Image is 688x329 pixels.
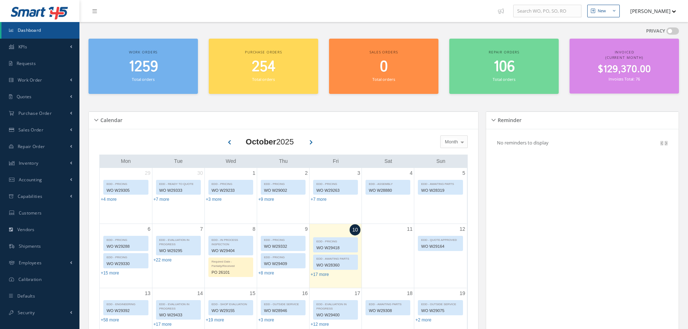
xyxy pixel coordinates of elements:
div: EDD - PRICING [261,236,305,242]
a: October 12, 2025 [458,224,467,234]
span: Invoiced [615,49,634,55]
div: WO W29288 [104,242,148,251]
a: Purchase orders 254 Total orders [209,39,318,94]
div: WO W29433 [156,311,200,319]
span: Accounting [19,177,42,183]
td: October 9, 2025 [257,224,309,288]
span: Purchase orders [245,49,282,55]
p: No reminders to display [497,139,549,146]
div: EDD - PRICING [261,254,305,260]
div: WO W29400 [313,311,358,319]
h5: Reminder [496,115,522,124]
button: [PERSON_NAME] [623,4,676,18]
span: Work orders [129,49,157,55]
div: EDD - SHOP EVALUATION [209,300,253,307]
div: WO W29409 [261,260,305,268]
span: 254 [252,57,276,77]
div: PO 26101 [209,268,253,277]
a: Show 7 more events [311,197,326,202]
a: Show 4 more events [101,197,117,202]
td: October 6, 2025 [100,224,152,288]
div: EDD - READY TO QUOTE [156,180,200,186]
div: EDD - PRICING [261,180,305,186]
a: Show 22 more events [153,257,172,263]
a: Show 2 more events [415,317,431,322]
a: Work orders 1259 Total orders [88,39,198,94]
div: EDD - AWAITING PARTS [418,180,463,186]
td: October 5, 2025 [414,168,467,224]
div: EDD - PRICING [104,236,148,242]
span: (Current Month) [605,55,643,60]
a: October 3, 2025 [356,168,362,178]
div: WO W29330 [104,260,148,268]
div: WO W28880 [366,186,410,195]
td: October 11, 2025 [362,224,414,288]
button: New [587,5,620,17]
div: WO W29164 [418,242,463,251]
td: October 8, 2025 [204,224,257,288]
td: October 7, 2025 [152,224,204,288]
a: September 30, 2025 [196,168,204,178]
a: October 14, 2025 [196,288,204,299]
span: 1259 [129,57,158,77]
span: Quotes [17,94,32,100]
div: EDD - ASSEMBLY [366,180,410,186]
a: Sunday [435,157,447,166]
a: October 18, 2025 [406,288,414,299]
div: WO W28319 [418,186,463,195]
div: EDD - ENGINEERING [104,300,148,307]
span: Security [18,309,35,316]
span: Calibration [18,276,42,282]
a: Sales orders 0 Total orders [329,39,438,94]
span: Inventory [19,160,39,166]
div: EDD - OUTSIDE SERVICE [418,300,463,307]
span: Defaults [17,293,35,299]
span: Month [443,138,458,146]
div: New [598,8,606,14]
div: WO W29075 [418,307,463,315]
a: Dashboard [1,22,79,39]
span: Requests [17,60,36,66]
a: Show 58 more events [101,317,119,322]
a: Show 12 more events [311,322,329,327]
div: EDD - EVALUATION IN PROGRESS [313,300,358,311]
div: 2025 [246,136,294,148]
div: WO W29418 [313,244,358,252]
a: Show 15 more events [101,270,119,276]
div: WO W29332 [261,242,305,251]
a: October 15, 2025 [248,288,257,299]
span: $129,370.00 [598,62,651,77]
div: WO W29308 [366,307,410,315]
span: Purchase Order [18,110,52,116]
a: Show 17 more events [153,322,172,327]
a: October 9, 2025 [303,224,309,234]
div: WO W28360 [313,261,358,269]
a: Show 7 more events [153,197,169,202]
a: September 29, 2025 [143,168,152,178]
h5: Calendar [98,115,122,124]
div: WO W29392 [104,307,148,315]
div: EDD - PRICING [104,254,148,260]
a: Friday [332,157,340,166]
td: October 3, 2025 [310,168,362,224]
div: EDD - PRICING [209,180,253,186]
div: EDD - AWAITING PARTS [313,255,358,261]
span: Work Order [18,77,42,83]
a: Show 8 more events [258,270,274,276]
span: KPIs [18,44,27,50]
span: 106 [493,57,515,77]
div: EDD - AWAITING PARTS [366,300,410,307]
b: October [246,137,276,146]
td: October 10, 2025 [310,224,362,288]
a: October 2, 2025 [303,168,309,178]
a: October 4, 2025 [408,168,414,178]
a: Thursday [277,157,289,166]
span: Customers [19,210,42,216]
div: WO W29404 [209,247,253,255]
span: Employees [19,260,42,266]
a: Repair orders 106 Total orders [449,39,559,94]
span: Sales orders [369,49,398,55]
div: WO W28946 [261,307,305,315]
span: Sales Order [18,127,43,133]
div: WO W29333 [156,186,200,195]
